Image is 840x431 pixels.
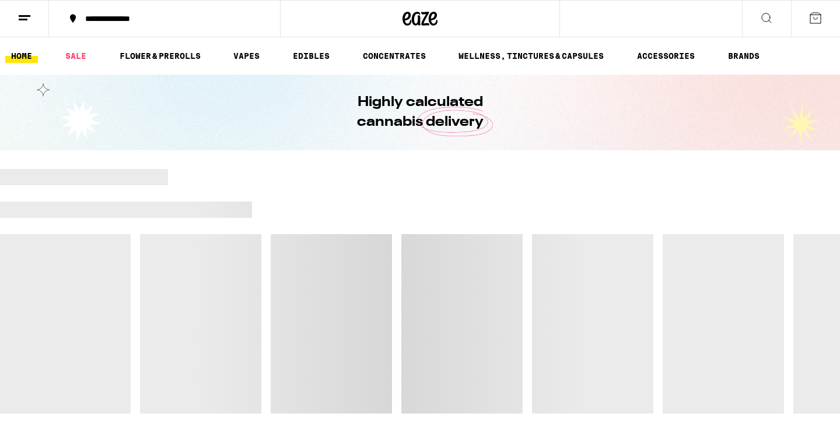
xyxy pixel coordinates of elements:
[114,49,206,63] a: FLOWER & PREROLLS
[228,49,265,63] a: VAPES
[287,49,335,63] a: EDIBLES
[453,49,610,63] a: WELLNESS, TINCTURES & CAPSULES
[357,49,432,63] a: CONCENTRATES
[60,49,92,63] a: SALE
[631,49,701,63] a: ACCESSORIES
[324,93,516,132] h1: Highly calculated cannabis delivery
[722,49,765,63] button: BRANDS
[5,49,38,63] a: HOME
